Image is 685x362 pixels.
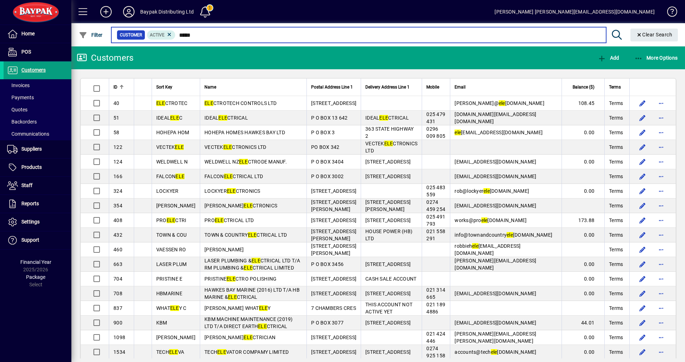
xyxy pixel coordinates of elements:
span: WELDWELL NZ CTRODE MANUF. [204,159,287,165]
em: ele [455,130,461,135]
span: PRO CTRICAL LTD [204,217,254,223]
div: Name [204,83,302,91]
span: [PERSON_NAME] [204,247,244,252]
span: 432 [113,232,122,238]
span: 1098 [113,335,125,340]
a: Settings [4,213,71,231]
span: Staff [21,182,32,188]
span: CTROTECH CONTROLS LTD [204,100,276,106]
a: Invoices [4,79,71,91]
span: TECH VA [156,349,184,355]
span: 0274 459 254 [426,199,445,212]
span: FALCON CTRICAL LTD [204,174,263,179]
span: Payments [7,95,34,100]
span: Home [21,31,35,36]
div: Balance ($) [566,83,601,91]
button: More options [655,229,667,241]
button: More options [655,258,667,270]
span: HOUSE POWER (HB) LTD [365,228,412,241]
span: TOWN & COUNTRY CTRICAL LTD [204,232,287,238]
td: 0.00 [562,272,604,286]
button: Edit [637,229,648,241]
span: Terms [609,261,623,268]
span: [EMAIL_ADDRESS][DOMAIN_NAME] [455,130,543,135]
button: More options [655,288,667,299]
span: KBM [156,320,167,326]
span: info@townandcountry [DOMAIN_NAME] [455,232,552,238]
span: VECTEK CTRONICS LTD [365,141,417,154]
span: Balance ($) [573,83,594,91]
span: [PERSON_NAME] WHAT Y [204,305,271,311]
a: Products [4,159,71,176]
span: Settings [21,219,40,225]
span: HBMARINE [156,291,182,296]
em: ELE [248,232,257,238]
span: 122 [113,144,122,150]
em: ele [491,349,497,355]
span: 40 [113,100,120,106]
span: 021 424 446 [426,331,445,344]
em: ELE [227,188,236,194]
span: 51 [113,115,120,121]
button: More options [655,156,667,167]
span: TOWN & COU [156,232,187,238]
span: [STREET_ADDRESS] [365,291,411,296]
button: Edit [637,302,648,314]
span: P O BOX 3002 [311,174,344,179]
td: 0.00 [562,330,604,345]
span: [PERSON_NAME] CTRICIAN [204,335,275,340]
span: Terms [609,187,623,195]
a: Communications [4,128,71,140]
span: Terms [609,158,623,165]
span: [STREET_ADDRESS] [365,174,411,179]
span: 408 [113,217,122,223]
span: 354 [113,203,122,208]
span: [STREET_ADDRESS] [365,159,411,165]
span: [STREET_ADDRESS][PERSON_NAME] [311,199,356,212]
em: ele [483,188,490,194]
span: Terms [609,319,623,326]
em: ele [507,232,513,238]
span: [EMAIL_ADDRESS][DOMAIN_NAME] [455,203,536,208]
span: 021 558 291 [426,228,445,241]
span: VECTEK [156,144,184,150]
td: 0.00 [562,125,604,140]
em: ELE [384,141,393,146]
button: Edit [637,346,648,358]
span: Postal Address Line 1 [311,83,353,91]
span: Financial Year [20,259,51,265]
span: 7 CHAMBERS CRES [311,305,356,311]
button: Edit [637,288,648,299]
span: [STREET_ADDRESS] [365,217,411,223]
span: Products [21,164,42,170]
span: Add [598,55,619,61]
button: Edit [637,127,648,138]
span: Email [455,83,466,91]
span: 708 [113,291,122,296]
span: VAESSEN RO [156,247,186,252]
span: P O BOX 3 [311,130,335,135]
td: 0.00 [562,345,604,360]
span: 1534 [113,349,125,355]
span: VECTEK CTRONICS LTD [204,144,266,150]
span: [STREET_ADDRESS] [365,349,411,355]
a: Payments [4,91,71,104]
span: Mobile [426,83,439,91]
td: 0.00 [562,184,604,198]
button: Edit [637,244,648,255]
span: Terms [609,114,623,121]
span: [EMAIL_ADDRESS][DOMAIN_NAME] [455,159,536,165]
button: More options [655,185,667,197]
button: Edit [637,332,648,343]
button: Edit [637,215,648,226]
div: Email [455,83,557,91]
span: HAWKES BAY MARINE (2016) LTD T/A HB MARINE & CTRICAL [204,287,300,300]
span: Sort Key [156,83,172,91]
span: [PERSON_NAME] [156,203,196,208]
span: Support [21,237,39,243]
span: Terms [609,334,623,341]
span: P O BOX 13 642 [311,115,348,121]
button: Filter [77,29,105,41]
a: Support [4,231,71,249]
td: 108.45 [562,96,604,111]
